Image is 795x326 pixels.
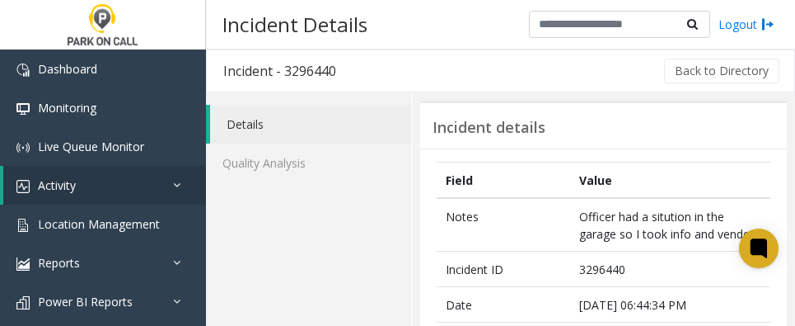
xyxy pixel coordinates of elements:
[570,252,770,287] td: 3296440
[570,198,770,252] td: Officer had a sitution in the garage so I took info and vended
[16,180,30,193] img: 'icon'
[437,163,570,199] th: Field
[437,198,570,252] td: Notes
[570,163,770,199] th: Value
[718,16,774,33] a: Logout
[38,255,80,271] span: Reports
[433,119,545,137] h3: Incident details
[570,287,770,323] td: [DATE] 06:44:34 PM
[664,59,779,83] button: Back to Directory
[38,61,97,77] span: Dashboard
[16,64,30,77] img: 'icon'
[3,166,206,205] a: Activity
[38,216,160,232] span: Location Management
[16,257,30,271] img: 'icon'
[16,141,30,154] img: 'icon'
[38,177,76,193] span: Activity
[210,105,411,144] a: Details
[207,52,353,90] h3: Incident - 3296440
[437,252,570,287] td: Incident ID
[16,296,30,309] img: 'icon'
[437,287,570,323] td: Date
[38,139,144,154] span: Live Queue Monitor
[16,102,30,116] img: 'icon'
[38,100,96,116] span: Monitoring
[206,144,411,182] a: Quality Analysis
[38,294,133,309] span: Power BI Reports
[214,4,376,45] h3: Incident Details
[16,219,30,232] img: 'icon'
[761,16,774,33] img: logout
